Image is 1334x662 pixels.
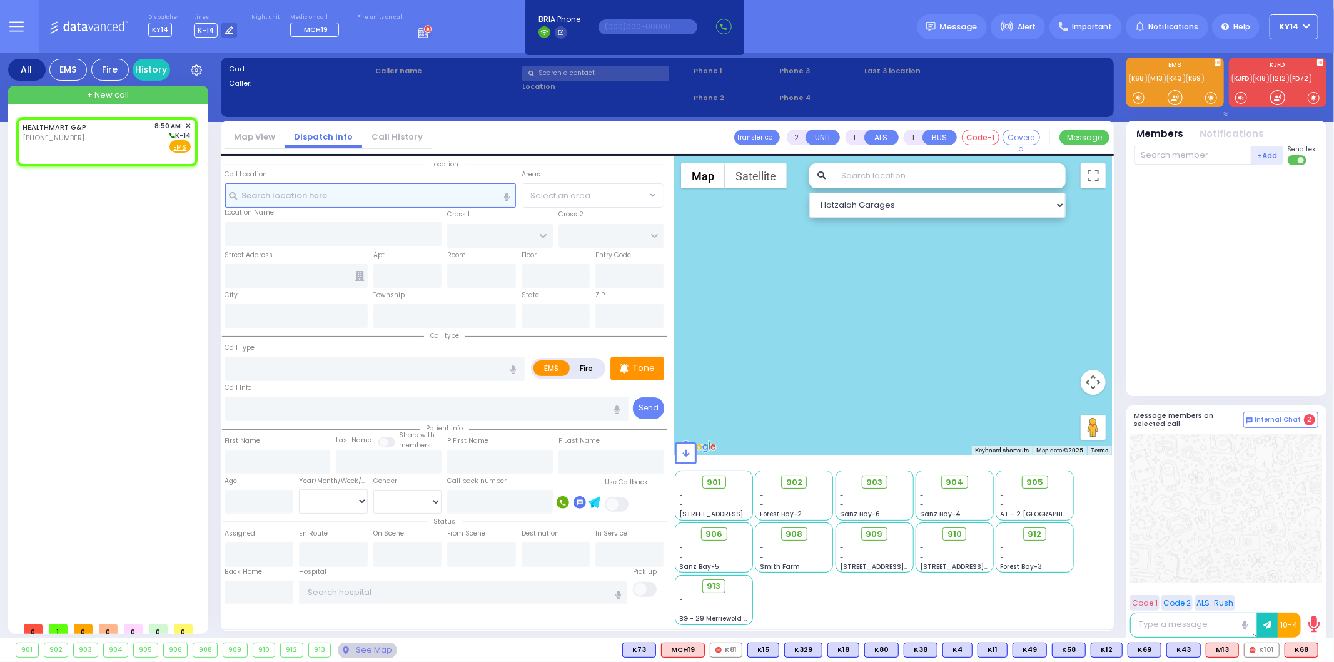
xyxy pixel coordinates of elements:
button: Show street map [681,163,725,188]
div: BLS [942,643,973,658]
span: - [680,595,684,604]
div: K15 [747,643,779,658]
span: - [760,500,764,509]
span: [PHONE_NUMBER] [23,133,84,143]
label: Dispatcher [148,14,179,21]
span: Patient info [420,424,469,433]
label: Floor [522,250,537,260]
button: Covered [1003,130,1040,145]
label: State [522,290,539,300]
label: Call Type [225,343,255,353]
div: See map [338,643,397,658]
a: K18 [1253,74,1269,83]
span: 8:50 AM [155,121,181,131]
span: 0 [174,624,193,634]
span: 912 [1028,528,1042,541]
label: Call Location [225,170,268,180]
label: Call back number [447,476,507,486]
label: Entry Code [595,250,631,260]
label: Pick up [633,567,657,577]
a: FD72 [1290,74,1311,83]
label: P First Name [447,436,488,446]
label: Turn off text [1288,154,1308,166]
label: Cross 2 [558,210,584,220]
span: BG - 29 Merriewold S. [680,614,750,623]
div: 912 [281,643,303,657]
label: Location [522,81,689,92]
input: Search hospital [299,581,627,604]
div: K4 [942,643,973,658]
span: Smith Farm [760,562,800,571]
div: K69 [1128,643,1161,658]
label: Street Address [225,250,273,260]
div: 908 [193,643,217,657]
span: MCH19 [304,24,328,34]
span: - [920,491,924,500]
label: Room [447,250,466,260]
div: MCH19 [661,643,705,658]
span: - [920,553,924,562]
span: - [840,543,844,553]
button: ALS-Rush [1195,595,1235,611]
span: + New call [87,89,129,101]
span: 904 [946,476,963,489]
div: K58 [1052,643,1086,658]
div: 902 [44,643,68,657]
div: K11 [978,643,1008,658]
label: Use Callback [605,477,648,487]
span: 905 [1026,476,1043,489]
div: 913 [309,643,331,657]
label: EMS [533,360,570,376]
span: 0 [124,624,143,634]
button: Show satellite imagery [725,163,787,188]
label: Cross 1 [447,210,470,220]
button: Code-1 [962,130,999,145]
div: 903 [74,643,98,657]
label: Night unit [251,14,280,21]
img: Logo [49,19,133,34]
label: Lines [194,14,238,21]
a: HEALTHMART G&P [23,122,86,132]
span: Select an area [530,190,590,202]
label: Age [225,476,238,486]
div: K12 [1091,643,1123,658]
div: BLS [904,643,937,658]
span: 913 [707,580,721,593]
div: K73 [622,643,656,658]
div: BLS [1091,643,1123,658]
span: 0 [24,624,43,634]
div: K43 [1166,643,1201,658]
div: ALS [661,643,705,658]
button: 10-4 [1278,613,1301,638]
span: - [840,553,844,562]
span: - [680,604,684,614]
label: Areas [522,170,540,180]
button: Transfer call [734,130,780,145]
span: 901 [707,476,721,489]
span: Status [427,517,462,526]
button: KY14 [1270,14,1318,39]
span: Important [1072,21,1112,33]
span: KY14 [148,23,172,37]
img: comment-alt.png [1246,417,1253,424]
div: 904 [104,643,128,657]
div: BLS [747,643,779,658]
img: message.svg [926,22,936,31]
span: KY14 [1280,21,1299,33]
label: Last Name [336,435,371,446]
span: 0 [99,624,118,634]
div: K80 [864,643,899,658]
span: 909 [866,528,883,541]
span: Other building occupants [355,271,364,281]
label: Hospital [299,567,326,577]
span: members [399,440,431,450]
label: Assigned [225,529,256,539]
div: BLS [1166,643,1201,658]
span: Phone 3 [779,66,861,76]
u: EMS [174,143,187,152]
span: - [680,553,684,562]
label: Destination [522,529,559,539]
span: Location [425,160,465,169]
span: Call type [424,331,465,340]
label: Call Info [225,383,252,393]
